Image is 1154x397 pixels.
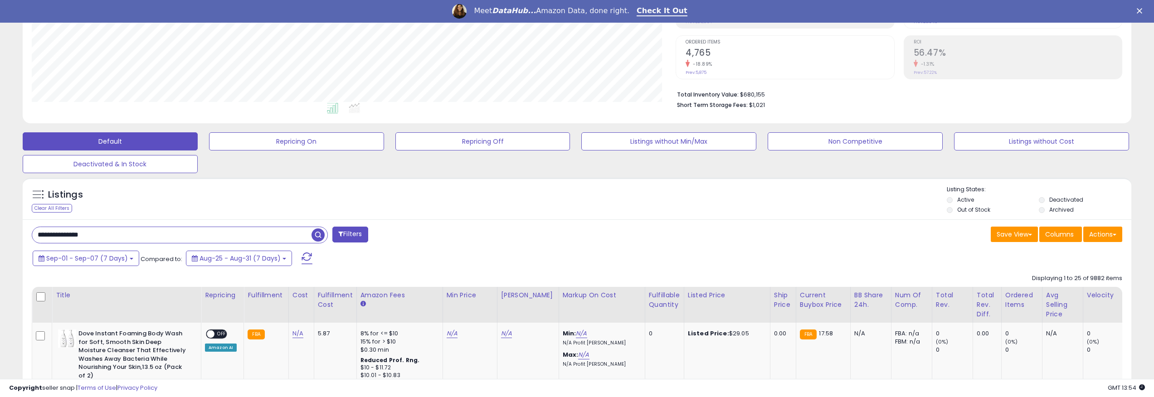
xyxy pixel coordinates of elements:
span: 17.58 [819,329,833,338]
div: 0 [936,329,973,338]
div: $0.30 min [360,346,436,354]
span: Sep-01 - Sep-07 (7 Days) [46,254,128,263]
div: 0 [1005,329,1042,338]
div: BB Share 24h. [854,290,887,310]
span: OFF [214,330,229,338]
div: Cost [292,290,310,300]
b: Dove Instant Foaming Body Wash for Soft, Smooth Skin Deep Moisture Cleanser That Effectively Wash... [78,329,189,382]
div: Meet Amazon Data, done right. [474,6,629,15]
label: Out of Stock [957,206,990,213]
h5: Listings [48,189,83,201]
button: Filters [332,227,368,242]
small: (0%) [1005,338,1018,345]
div: 0 [1005,346,1042,354]
b: Reduced Prof. Rng. [360,356,420,364]
small: Prev: 5,875 [686,70,706,75]
div: Min Price [447,290,493,300]
label: Archived [1049,206,1074,213]
div: Title [56,290,197,300]
div: 0 [649,329,677,338]
div: seller snap | | [9,384,157,392]
div: Close [1137,8,1146,14]
button: Default [23,132,198,150]
a: N/A [447,329,458,338]
small: FBA [248,329,264,339]
button: Sep-01 - Sep-07 (7 Days) [33,251,139,266]
div: Fulfillment Cost [318,290,353,310]
div: FBA: n/a [895,329,925,338]
button: Repricing Off [395,132,570,150]
small: -1.31% [918,61,935,68]
span: ROI [914,40,1122,45]
span: Ordered Items [686,40,894,45]
div: Num of Comp. [895,290,928,310]
div: 0.00 [977,329,994,338]
a: Terms of Use [78,383,116,392]
img: Profile image for Georgie [452,4,467,19]
button: Columns [1039,227,1082,242]
span: Columns [1045,230,1074,239]
div: Velocity [1087,290,1120,300]
h2: 56.47% [914,48,1122,60]
button: Actions [1083,227,1122,242]
div: Total Rev. Diff. [977,290,998,319]
div: FBM: n/a [895,338,925,346]
div: Current Buybox Price [800,290,847,310]
button: Listings without Cost [954,132,1129,150]
span: Aug-25 - Aug-31 (7 Days) [200,254,281,263]
a: N/A [501,329,512,338]
label: Active [957,196,974,203]
b: Short Term Storage Fees: [677,101,748,109]
div: [PERSON_NAME] [501,290,555,300]
button: Listings without Min/Max [581,132,756,150]
b: Total Inventory Value: [677,91,739,98]
div: Amazon AI [205,344,237,352]
button: Repricing On [209,132,384,150]
b: Max: [563,350,579,359]
div: N/A [854,329,884,338]
li: $680,155 [677,88,1115,99]
th: The percentage added to the cost of goods (COGS) that forms the calculator for Min & Max prices. [559,287,645,323]
div: Clear All Filters [32,204,72,213]
div: Markup on Cost [563,290,641,300]
div: Avg Selling Price [1046,290,1079,319]
small: (0%) [936,338,949,345]
i: DataHub... [492,6,536,15]
span: Compared to: [141,255,182,263]
span: 2025-09-9 13:54 GMT [1108,383,1145,392]
b: Min: [563,329,576,338]
small: FBA [800,329,817,339]
h2: 4,765 [686,48,894,60]
div: $10 - $11.72 [360,364,436,372]
div: Ordered Items [1005,290,1038,310]
a: N/A [292,329,303,338]
span: $1,021 [749,101,765,109]
p: N/A Profit [PERSON_NAME] [563,361,638,368]
div: Ship Price [774,290,792,310]
div: Repricing [205,290,240,300]
div: 0.00 [774,329,789,338]
small: -18.89% [690,61,712,68]
a: N/A [578,350,589,359]
button: Deactivated & In Stock [23,155,198,173]
div: Displaying 1 to 25 of 9882 items [1032,274,1122,283]
div: N/A [1046,329,1076,338]
a: Check It Out [637,6,687,16]
small: (0%) [1087,338,1100,345]
img: 412rtGxS90L._SL40_.jpg [58,329,76,348]
div: Total Rev. [936,290,969,310]
div: Listed Price [688,290,766,300]
b: Listed Price: [688,329,729,338]
div: $10.01 - $10.83 [360,372,436,379]
div: Fulfillable Quantity [649,290,680,310]
button: Non Competitive [768,132,943,150]
div: 5.87 [318,329,350,338]
label: Deactivated [1049,196,1083,203]
button: Aug-25 - Aug-31 (7 Days) [186,251,292,266]
small: Prev: 57.22% [914,70,937,75]
div: 0 [1087,346,1124,354]
div: Amazon Fees [360,290,439,300]
div: Fulfillment [248,290,284,300]
div: $29.05 [688,329,763,338]
strong: Copyright [9,383,42,392]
